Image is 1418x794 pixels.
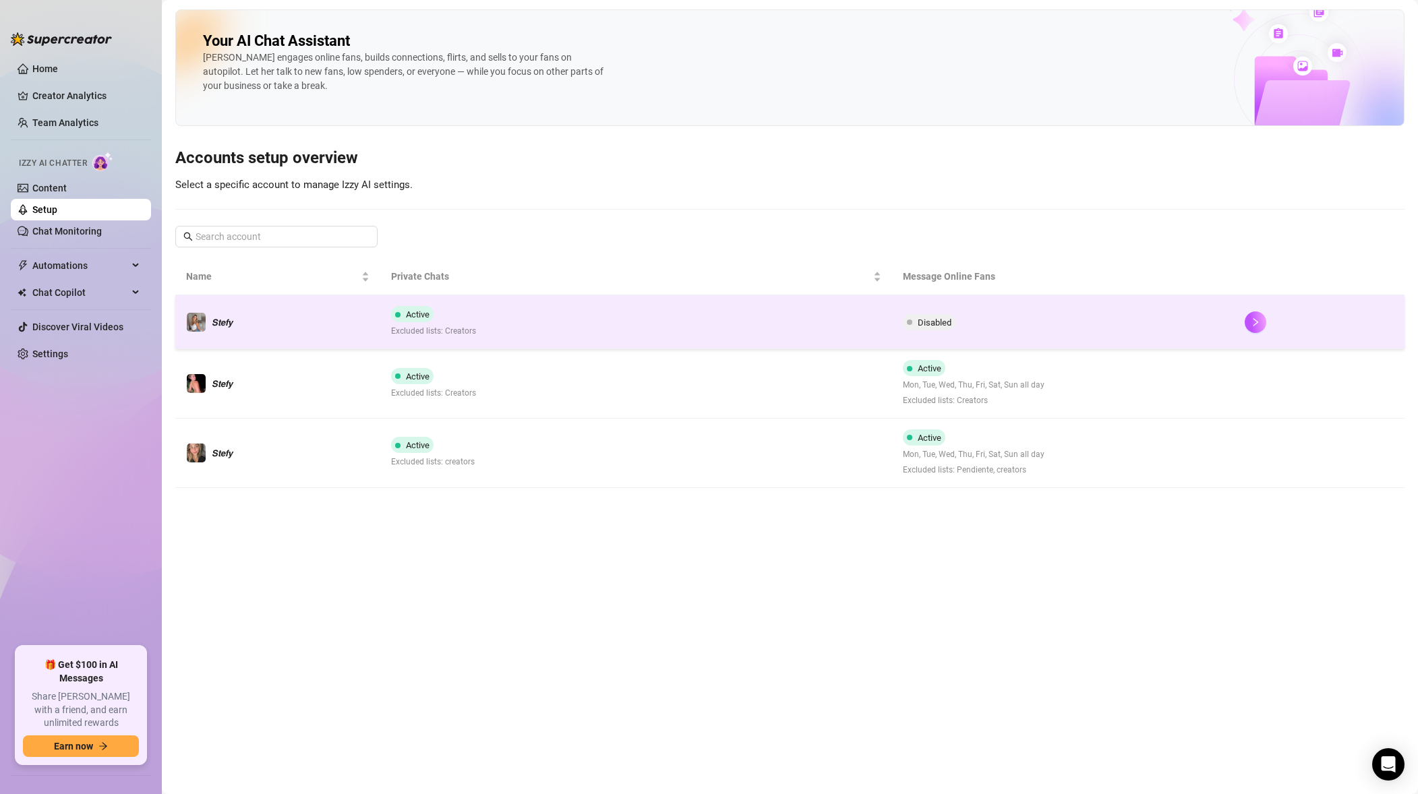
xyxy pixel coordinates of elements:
img: 𝙎𝙩𝙚𝙛𝙮 [187,374,206,393]
span: Excluded lists: Creators [391,325,476,338]
span: Excluded lists: Creators [903,394,1044,407]
h3: Accounts setup overview [175,148,1405,169]
span: 𝙎𝙩𝙚𝙛𝙮 [212,378,233,389]
span: Excluded lists: creators [391,456,475,468]
a: Setup [32,204,57,215]
span: thunderbolt [18,260,28,271]
span: Select a specific account to manage Izzy AI settings. [175,179,413,191]
span: Mon, Tue, Wed, Thu, Fri, Sat, Sun all day [903,448,1044,461]
span: 𝙎𝙩𝙚𝙛𝙮 [212,317,233,328]
th: Private Chats [380,258,893,295]
span: Disabled [918,317,951,328]
span: Earn now [54,741,93,752]
div: [PERSON_NAME] engages online fans, builds connections, flirts, and sells to your fans on autopilo... [203,51,608,93]
span: Share [PERSON_NAME] with a friend, and earn unlimited rewards [23,690,139,730]
span: Active [918,433,941,443]
span: Active [406,371,430,381]
a: Creator Analytics [32,85,140,106]
span: Excluded lists: Creators [391,387,476,400]
img: AI Chatter [92,152,113,171]
a: Home [32,63,58,74]
span: Active [406,309,430,319]
span: Chat Copilot [32,282,128,303]
span: arrow-right [98,741,108,751]
span: Izzy AI Chatter [19,157,87,170]
img: Chat Copilot [18,288,26,297]
th: Message Online Fans [892,258,1233,295]
span: Excluded lists: Pendiente, creators [903,464,1044,477]
button: Earn nowarrow-right [23,735,139,757]
h2: Your AI Chat Assistant [203,32,350,51]
span: 🎁 Get $100 in AI Messages [23,659,139,685]
span: Active [406,440,430,450]
span: Mon, Tue, Wed, Thu, Fri, Sat, Sun all day [903,379,1044,392]
img: logo-BBDzfeDw.svg [11,32,112,46]
span: right [1251,317,1260,327]
a: Discover Viral Videos [32,322,123,332]
span: 𝙎𝙩𝙚𝙛𝙮 [212,448,233,458]
button: right [1245,311,1266,333]
a: Settings [32,348,68,359]
a: Content [32,183,67,193]
a: Chat Monitoring [32,226,102,237]
th: Name [175,258,380,295]
img: 𝙎𝙩𝙚𝙛𝙮 [187,313,206,332]
span: Private Chats [391,269,871,284]
input: Search account [196,229,359,244]
div: Open Intercom Messenger [1372,748,1405,781]
span: search [183,232,193,241]
a: Team Analytics [32,117,98,128]
span: Name [186,269,359,284]
span: Automations [32,255,128,276]
img: 𝙎𝙩𝙚𝙛𝙮 [187,444,206,462]
span: Active [918,363,941,373]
